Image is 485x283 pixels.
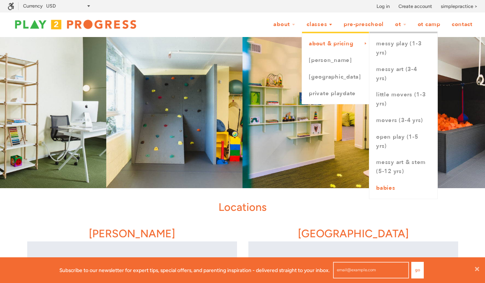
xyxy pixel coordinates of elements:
a: [GEOGRAPHIC_DATA] [302,69,369,85]
h1: [GEOGRAPHIC_DATA] [248,226,458,241]
a: OT [390,17,411,32]
label: Currency [23,3,43,9]
a: [PERSON_NAME] [302,52,369,69]
a: About [268,17,300,32]
button: Go [411,262,424,278]
a: Messy Art (3-4 yrs) [369,61,437,87]
p: Subscribe to our newsletter for expert tips, special offers, and parenting inspiration - delivere... [59,266,330,274]
a: Pre-Preschool [339,17,389,32]
a: Private Playdate [302,85,369,102]
h1: [PERSON_NAME] [27,226,237,241]
a: Babies [369,180,437,196]
a: Movers (3-4 yrs) [369,112,437,129]
a: Create account [398,3,432,10]
a: simplepractice > [441,3,477,10]
a: Classes [302,17,337,32]
a: Open Play (1-5 yrs) [369,129,437,155]
a: Log in [377,3,390,10]
img: Play2Progress logo [8,17,144,32]
a: Little Movers (1-3 yrs) [369,87,437,112]
a: Messy Art & STEM (5-12 yrs) [369,154,437,180]
h1: Locations [22,199,464,215]
a: About & Pricing [302,36,369,52]
a: Messy Play (1-3 yrs) [369,36,437,61]
input: email@example.com [333,262,409,278]
a: Contact [447,17,477,32]
a: OT Camp [413,17,445,32]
